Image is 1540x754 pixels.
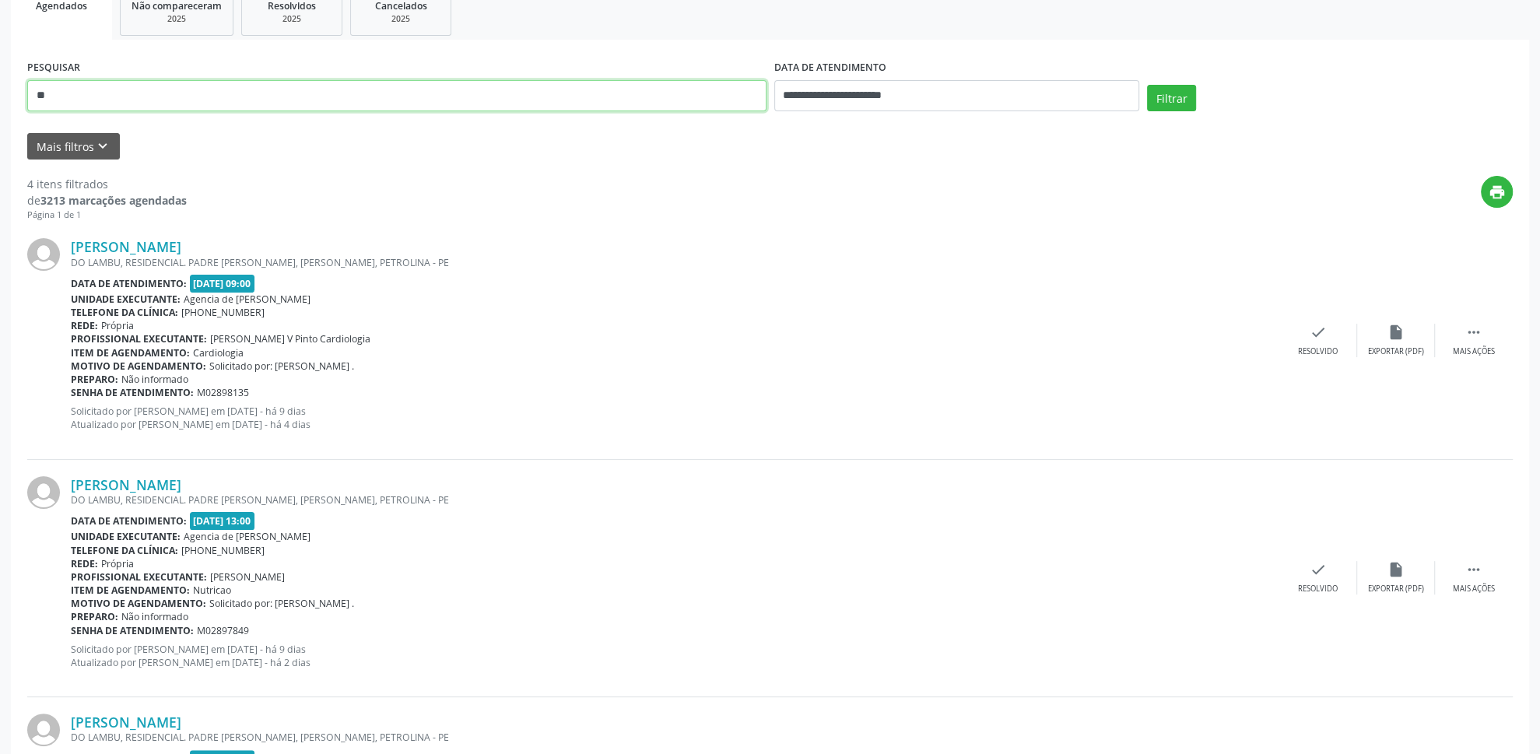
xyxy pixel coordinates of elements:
p: Solicitado por [PERSON_NAME] em [DATE] - há 9 dias Atualizado por [PERSON_NAME] em [DATE] - há 4 ... [71,405,1279,431]
b: Unidade executante: [71,530,181,543]
span: Agencia de [PERSON_NAME] [184,530,310,543]
img: img [27,238,60,271]
span: [DATE] 09:00 [190,275,255,293]
span: Não informado [121,610,188,623]
span: [PERSON_NAME] [210,570,285,584]
div: Exportar (PDF) [1368,584,1424,594]
div: Exportar (PDF) [1368,346,1424,357]
b: Motivo de agendamento: [71,597,206,610]
button: Filtrar [1147,85,1196,111]
b: Motivo de agendamento: [71,359,206,373]
i: insert_drive_file [1387,561,1405,578]
b: Data de atendimento: [71,277,187,290]
b: Rede: [71,557,98,570]
span: [PHONE_NUMBER] [181,544,265,557]
div: 2025 [132,13,222,25]
b: Profissional executante: [71,332,207,345]
span: Solicitado por: [PERSON_NAME] . [209,359,354,373]
i: insert_drive_file [1387,324,1405,341]
p: Solicitado por [PERSON_NAME] em [DATE] - há 9 dias Atualizado por [PERSON_NAME] em [DATE] - há 2 ... [71,643,1279,669]
div: Resolvido [1298,584,1338,594]
span: Própria [101,557,134,570]
span: Própria [101,319,134,332]
b: Preparo: [71,373,118,386]
b: Telefone da clínica: [71,306,178,319]
button: Mais filtroskeyboard_arrow_down [27,133,120,160]
b: Data de atendimento: [71,514,187,528]
span: [PHONE_NUMBER] [181,306,265,319]
b: Unidade executante: [71,293,181,306]
div: DO LAMBU, RESIDENCIAL. PADRE [PERSON_NAME], [PERSON_NAME], PETROLINA - PE [71,493,1279,507]
img: img [27,714,60,746]
i:  [1465,561,1482,578]
i: print [1489,184,1506,201]
b: Item de agendamento: [71,584,190,597]
b: Item de agendamento: [71,346,190,359]
img: img [27,476,60,509]
span: M02898135 [197,386,249,399]
i: check [1310,561,1327,578]
b: Preparo: [71,610,118,623]
div: DO LAMBU, RESIDENCIAL. PADRE [PERSON_NAME], [PERSON_NAME], PETROLINA - PE [71,256,1279,269]
div: DO LAMBU, RESIDENCIAL. PADRE [PERSON_NAME], [PERSON_NAME], PETROLINA - PE [71,731,1279,744]
div: 2025 [362,13,440,25]
a: [PERSON_NAME] [71,714,181,731]
span: Não informado [121,373,188,386]
label: DATA DE ATENDIMENTO [774,56,886,80]
div: Mais ações [1453,346,1495,357]
div: Página 1 de 1 [27,209,187,222]
b: Senha de atendimento: [71,386,194,399]
span: Nutricao [193,584,231,597]
label: PESQUISAR [27,56,80,80]
span: [DATE] 13:00 [190,512,255,530]
span: Solicitado por: [PERSON_NAME] . [209,597,354,610]
div: 2025 [253,13,331,25]
div: de [27,192,187,209]
div: Mais ações [1453,584,1495,594]
button: print [1481,176,1513,208]
i: keyboard_arrow_down [94,138,111,155]
span: [PERSON_NAME] V Pinto Cardiologia [210,332,370,345]
i: check [1310,324,1327,341]
b: Profissional executante: [71,570,207,584]
strong: 3213 marcações agendadas [40,193,187,208]
b: Rede: [71,319,98,332]
div: Resolvido [1298,346,1338,357]
a: [PERSON_NAME] [71,238,181,255]
b: Senha de atendimento: [71,624,194,637]
span: Cardiologia [193,346,244,359]
b: Telefone da clínica: [71,544,178,557]
div: 4 itens filtrados [27,176,187,192]
i:  [1465,324,1482,341]
span: M02897849 [197,624,249,637]
a: [PERSON_NAME] [71,476,181,493]
span: Agencia de [PERSON_NAME] [184,293,310,306]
